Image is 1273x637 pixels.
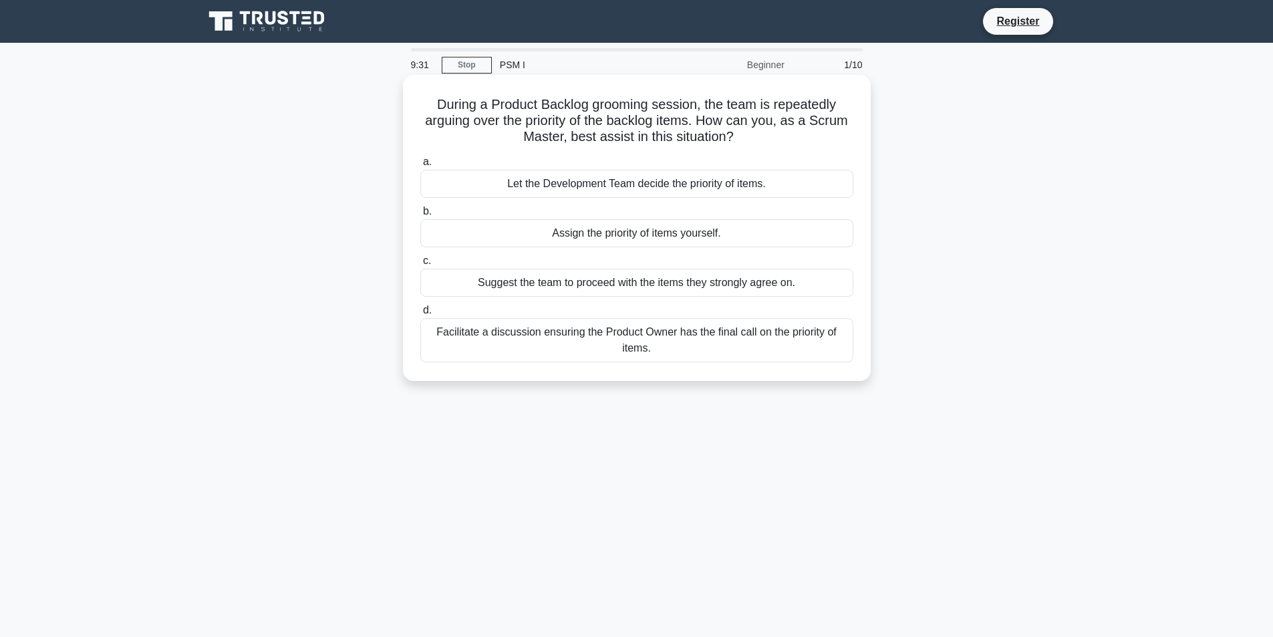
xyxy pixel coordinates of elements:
a: Register [988,13,1047,29]
span: a. [423,156,432,167]
div: 9:31 [403,51,442,78]
div: 1/10 [793,51,871,78]
span: c. [423,255,431,266]
span: d. [423,304,432,315]
div: Facilitate a discussion ensuring the Product Owner has the final call on the priority of items. [420,318,853,362]
div: Let the Development Team decide the priority of items. [420,170,853,198]
span: b. [423,205,432,217]
div: Assign the priority of items yourself. [420,219,853,247]
a: Stop [442,57,492,74]
div: PSM I [492,51,676,78]
div: Beginner [676,51,793,78]
div: Suggest the team to proceed with the items they strongly agree on. [420,269,853,297]
h5: During a Product Backlog grooming session, the team is repeatedly arguing over the priority of th... [419,96,855,146]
